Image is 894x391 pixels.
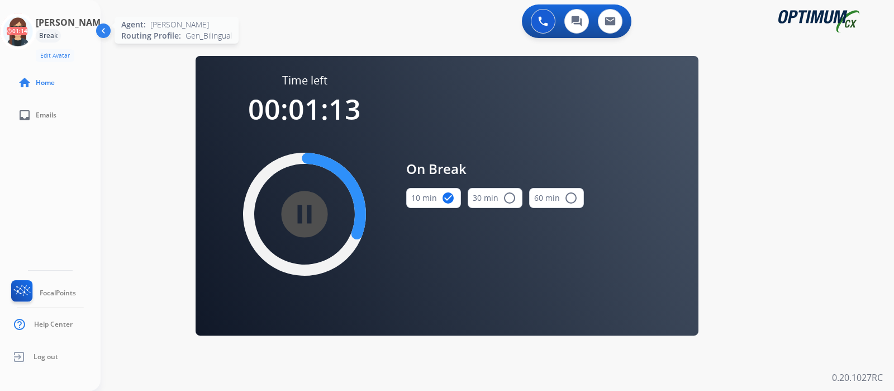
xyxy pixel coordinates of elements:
mat-icon: home [18,76,31,89]
span: Routing Profile: [121,30,181,41]
mat-icon: pause_circle_filled [298,208,311,221]
button: Edit Avatar [36,49,74,62]
span: Home [36,78,55,87]
span: FocalPoints [40,289,76,298]
mat-icon: radio_button_unchecked [564,191,578,205]
span: On Break [406,159,584,179]
span: [PERSON_NAME] [150,19,209,30]
span: Gen_Bilingual [186,30,232,41]
button: 30 min [468,188,522,208]
span: Help Center [34,320,73,329]
p: 0.20.1027RC [832,371,883,384]
span: Time left [282,73,327,88]
span: 00:01:13 [248,90,361,128]
h3: [PERSON_NAME] [36,16,108,29]
div: Break [36,29,61,43]
button: 60 min [529,188,584,208]
a: FocalPoints [9,280,76,306]
mat-icon: radio_button_unchecked [503,191,516,205]
span: Log out [34,352,58,361]
button: 10 min [406,188,461,208]
span: Agent: [121,19,146,30]
mat-icon: inbox [18,109,31,122]
span: Emails [36,111,56,120]
mat-icon: check_circle [441,191,455,205]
